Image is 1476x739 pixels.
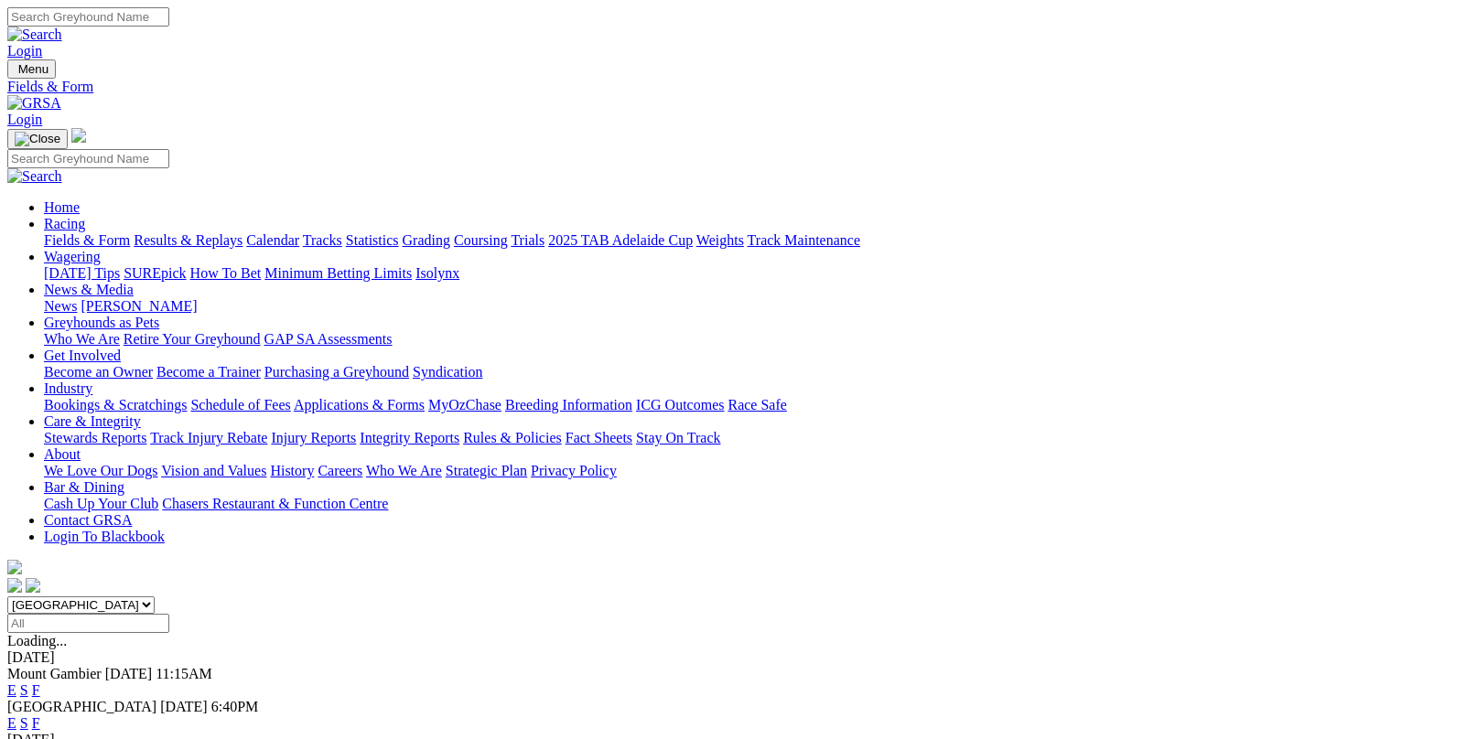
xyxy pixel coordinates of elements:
[44,265,120,281] a: [DATE] Tips
[246,232,299,248] a: Calendar
[44,364,153,380] a: Become an Owner
[7,633,67,648] span: Loading...
[505,397,632,412] a: Breeding Information
[428,397,501,412] a: MyOzChase
[44,479,124,495] a: Bar & Dining
[727,397,786,412] a: Race Safe
[81,298,197,314] a: [PERSON_NAME]
[446,463,527,478] a: Strategic Plan
[7,7,169,27] input: Search
[44,216,85,231] a: Racing
[71,128,86,143] img: logo-grsa-white.png
[44,331,1469,348] div: Greyhounds as Pets
[566,430,632,445] a: Fact Sheets
[748,232,860,248] a: Track Maintenance
[44,315,159,330] a: Greyhounds as Pets
[264,265,412,281] a: Minimum Betting Limits
[7,614,169,633] input: Select date
[7,666,102,681] span: Mount Gambier
[44,430,1469,446] div: Care & Integrity
[160,699,208,714] span: [DATE]
[463,430,562,445] a: Rules & Policies
[44,430,146,445] a: Stewards Reports
[44,413,141,429] a: Care & Integrity
[346,232,399,248] a: Statistics
[271,430,356,445] a: Injury Reports
[44,348,121,363] a: Get Involved
[44,463,157,478] a: We Love Our Dogs
[44,249,101,264] a: Wagering
[7,699,156,714] span: [GEOGRAPHIC_DATA]
[7,649,1469,666] div: [DATE]
[105,666,153,681] span: [DATE]
[44,397,187,412] a: Bookings & Scratchings
[26,578,40,593] img: twitter.svg
[413,364,482,380] a: Syndication
[44,364,1469,380] div: Get Involved
[7,27,62,43] img: Search
[44,199,80,215] a: Home
[7,560,22,574] img: logo-grsa-white.png
[294,397,425,412] a: Applications & Forms
[7,168,62,185] img: Search
[44,298,1469,315] div: News & Media
[44,331,120,347] a: Who We Are
[636,397,724,412] a: ICG Outcomes
[511,232,544,248] a: Trials
[264,364,409,380] a: Purchasing a Greyhound
[44,463,1469,479] div: About
[124,265,186,281] a: SUREpick
[7,715,16,731] a: E
[360,430,459,445] a: Integrity Reports
[156,364,261,380] a: Become a Trainer
[44,529,165,544] a: Login To Blackbook
[7,59,56,79] button: Toggle navigation
[190,265,262,281] a: How To Bet
[18,62,48,76] span: Menu
[7,578,22,593] img: facebook.svg
[318,463,362,478] a: Careers
[134,232,242,248] a: Results & Replays
[7,95,61,112] img: GRSA
[403,232,450,248] a: Grading
[44,265,1469,282] div: Wagering
[44,298,77,314] a: News
[44,232,1469,249] div: Racing
[44,397,1469,413] div: Industry
[44,446,81,462] a: About
[44,232,130,248] a: Fields & Form
[44,496,158,511] a: Cash Up Your Club
[531,463,617,478] a: Privacy Policy
[150,430,267,445] a: Track Injury Rebate
[161,463,266,478] a: Vision and Values
[7,79,1469,95] a: Fields & Form
[20,715,28,731] a: S
[44,496,1469,512] div: Bar & Dining
[636,430,720,445] a: Stay On Track
[7,43,42,59] a: Login
[32,682,40,698] a: F
[415,265,459,281] a: Isolynx
[454,232,508,248] a: Coursing
[211,699,259,714] span: 6:40PM
[44,282,134,297] a: News & Media
[7,682,16,698] a: E
[303,232,342,248] a: Tracks
[270,463,314,478] a: History
[7,129,68,149] button: Toggle navigation
[7,112,42,127] a: Login
[190,397,290,412] a: Schedule of Fees
[366,463,442,478] a: Who We Are
[124,331,261,347] a: Retire Your Greyhound
[44,380,92,396] a: Industry
[264,331,393,347] a: GAP SA Assessments
[20,682,28,698] a: S
[7,149,169,168] input: Search
[548,232,693,248] a: 2025 TAB Adelaide Cup
[44,512,132,528] a: Contact GRSA
[32,715,40,731] a: F
[156,666,212,681] span: 11:15AM
[696,232,744,248] a: Weights
[162,496,388,511] a: Chasers Restaurant & Function Centre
